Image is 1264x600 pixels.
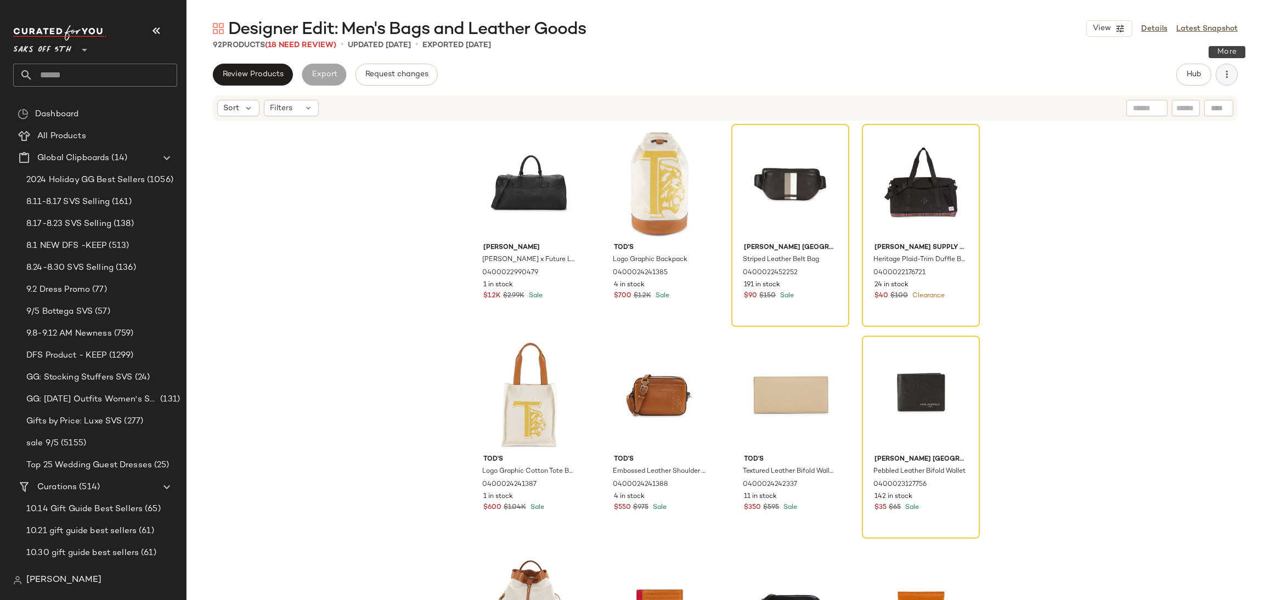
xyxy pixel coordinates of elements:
[59,437,86,450] span: (5155)
[107,349,134,362] span: (1299)
[890,291,908,301] span: $100
[213,39,336,51] div: Products
[90,284,107,296] span: (77)
[614,492,645,502] span: 4 in stock
[13,37,71,57] span: Saks OFF 5TH
[866,128,976,239] img: 0400022176721_BLACKWINTERPLAID
[13,576,22,585] img: svg%3e
[133,371,150,384] span: (24)
[743,268,798,278] span: 0400022452252
[874,243,967,253] span: [PERSON_NAME] Supply Co.
[348,39,411,51] p: updated [DATE]
[37,152,109,165] span: Global Clipboards
[874,492,912,502] span: 142 in stock
[341,38,343,52] span: •
[778,292,794,299] span: Sale
[77,481,100,494] span: (514)
[26,174,145,186] span: 2024 Holiday GG Best Sellers
[874,280,909,290] span: 24 in stock
[483,455,576,465] span: Tod's
[158,393,180,406] span: (131)
[483,280,513,290] span: 1 in stock
[482,467,575,477] span: Logo Graphic Cotton Tote Bag
[112,569,135,581] span: (138)
[110,196,132,208] span: (161)
[213,23,224,34] img: svg%3e
[213,64,293,86] button: Review Products
[475,128,585,239] img: 0400022990479_BLACK
[483,503,501,513] span: $600
[614,455,707,465] span: Tod's
[26,503,143,516] span: 10.14 Gift Guide Best Sellers
[482,255,575,265] span: [PERSON_NAME] x Future Leather Duffel Bag
[26,284,90,296] span: 9.2 Dress Promo
[26,393,158,406] span: GG: [DATE] Outfits Women's SVS
[213,41,222,49] span: 92
[1186,70,1201,79] span: Hub
[910,292,945,299] span: Clearance
[759,291,776,301] span: $150
[874,291,888,301] span: $40
[143,503,161,516] span: (65)
[13,25,106,41] img: cfy_white_logo.C9jOOHJF.svg
[483,291,501,301] span: $1.2K
[26,574,101,587] span: [PERSON_NAME]
[874,455,967,465] span: [PERSON_NAME] [GEOGRAPHIC_DATA]
[1176,64,1211,86] button: Hub
[735,128,845,239] img: 0400022452252_BLACKMULTI
[365,70,428,79] span: Request changes
[26,371,133,384] span: GG: Stocking Stuffers SVS
[744,280,780,290] span: 191 in stock
[651,504,667,511] span: Sale
[634,291,651,301] span: $1.2K
[504,503,526,513] span: $1.04K
[265,41,336,49] span: (18 Need Review)
[744,291,757,301] span: $90
[873,467,966,477] span: Pebbled Leather Bifold Wallet
[613,255,687,265] span: Logo Graphic Backpack
[613,467,706,477] span: Embossed Leather Shoulder Bag
[744,455,837,465] span: Tod's
[743,467,836,477] span: Textured Leather Bifold Wallet
[26,437,59,450] span: sale 9/5
[26,327,112,340] span: 9.8-9.12 AM Newness
[26,547,139,559] span: 10.30 gift guide best sellers
[653,292,669,299] span: Sale
[270,103,292,114] span: Filters
[903,504,919,511] span: Sale
[613,480,668,490] span: 0400024241388
[633,503,648,513] span: $975
[866,339,976,450] img: 0400023127756_BLACK
[744,492,777,502] span: 11 in stock
[614,280,645,290] span: 4 in stock
[613,268,668,278] span: 0400024241385
[112,327,134,340] span: (759)
[137,525,154,537] span: (61)
[744,503,761,513] span: $350
[37,130,86,143] span: All Products
[93,305,110,318] span: (57)
[873,268,926,278] span: 0400022176721
[1092,24,1111,33] span: View
[605,128,715,239] img: 0400024241385_BEIGETAN
[415,38,418,52] span: •
[222,70,284,79] span: Review Products
[106,240,129,252] span: (513)
[18,109,29,120] img: svg%3e
[26,240,106,252] span: 8.1 NEW DFS -KEEP
[1141,23,1167,35] a: Details
[528,504,544,511] span: Sale
[482,268,538,278] span: 0400022990479
[122,415,143,428] span: (277)
[111,218,134,230] span: (138)
[889,503,901,513] span: $65
[37,481,77,494] span: Curations
[503,291,524,301] span: $2.99K
[26,569,112,581] span: 11.11 GG Best Sellers
[781,504,797,511] span: Sale
[422,39,491,51] p: Exported [DATE]
[735,339,845,450] img: 0400024242337_LIGHTBEIGE
[26,196,110,208] span: 8.11-8.17 SVS Selling
[26,349,107,362] span: DFS Product - KEEP
[228,19,586,41] span: Designer Edit: Men's Bags and Leather Goods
